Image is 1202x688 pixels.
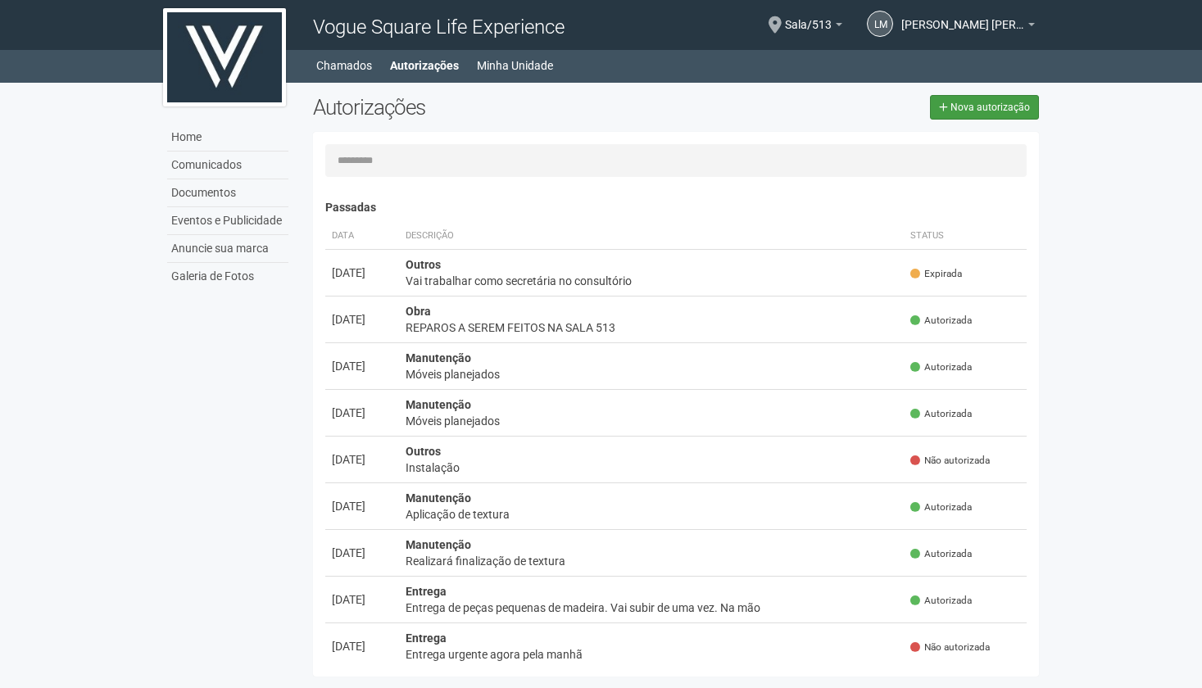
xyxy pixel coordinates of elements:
a: [PERSON_NAME] [PERSON_NAME] [901,20,1035,34]
strong: Obra [406,305,431,318]
div: [DATE] [332,265,392,281]
div: Aplicação de textura [406,506,898,523]
div: [DATE] [332,451,392,468]
div: [DATE] [332,591,392,608]
a: Nova autorização [930,95,1039,120]
a: Eventos e Publicidade [167,207,288,235]
div: Entrega de peças pequenas de madeira. Vai subir de uma vez. Na mão [406,600,898,616]
strong: Entrega [406,585,447,598]
a: Home [167,124,288,152]
div: [DATE] [332,405,392,421]
span: Vogue Square Life Experience [313,16,565,38]
div: REPAROS A SEREM FEITOS NA SALA 513 [406,319,898,336]
h2: Autorizações [313,95,664,120]
span: LEONARDO MANNARINO NETO [901,2,1024,31]
strong: Manutenção [406,538,471,551]
a: Documentos [167,179,288,207]
span: Expirada [910,267,962,281]
a: Comunicados [167,152,288,179]
span: Autorizada [910,314,972,328]
th: Descrição [399,223,905,250]
strong: Outros [406,445,441,458]
a: Minha Unidade [477,54,553,77]
img: logo.jpg [163,8,286,106]
div: Móveis planejados [406,413,898,429]
div: [DATE] [332,545,392,561]
h4: Passadas [325,201,1027,214]
div: Entrega urgente agora pela manhã [406,646,898,663]
strong: Manutenção [406,351,471,364]
span: Autorizada [910,407,972,421]
a: Chamados [316,54,372,77]
div: [DATE] [332,358,392,374]
div: Instalação [406,459,898,476]
span: Autorizada [910,500,972,514]
span: Não autorizada [910,454,990,468]
th: Data [325,223,399,250]
span: Autorizada [910,360,972,374]
strong: Outros [406,258,441,271]
div: [DATE] [332,498,392,514]
strong: Entrega [406,631,447,645]
div: Vai trabalhar como secretária no consultório [406,273,898,289]
div: [DATE] [332,638,392,654]
a: Sala/513 [785,20,842,34]
a: Autorizações [390,54,459,77]
th: Status [904,223,1027,250]
strong: Manutenção [406,491,471,505]
a: Anuncie sua marca [167,235,288,263]
div: [DATE] [332,311,392,328]
span: Nova autorização [950,102,1030,113]
span: Autorizada [910,594,972,608]
span: Não autorizada [910,640,990,654]
span: Autorizada [910,547,972,561]
div: Realizará finalização de textura [406,553,898,569]
strong: Manutenção [406,398,471,411]
div: Móveis planejados [406,366,898,382]
a: Galeria de Fotos [167,263,288,290]
a: LM [867,11,893,37]
span: Sala/513 [785,2,832,31]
